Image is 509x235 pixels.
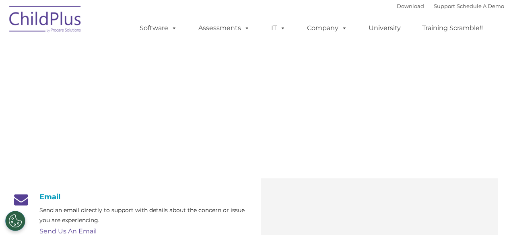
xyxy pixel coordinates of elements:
[397,3,504,9] font: |
[5,0,86,41] img: ChildPlus by Procare Solutions
[263,20,294,36] a: IT
[434,3,455,9] a: Support
[190,20,258,36] a: Assessments
[5,211,25,231] button: Cookies Settings
[361,20,409,36] a: University
[299,20,355,36] a: Company
[39,205,249,225] p: Send an email directly to support with details about the concern or issue you are experiencing.
[457,3,504,9] a: Schedule A Demo
[132,20,185,36] a: Software
[11,192,249,201] h4: Email
[39,227,97,235] a: Send Us An Email
[397,3,424,9] a: Download
[414,20,491,36] a: Training Scramble!!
